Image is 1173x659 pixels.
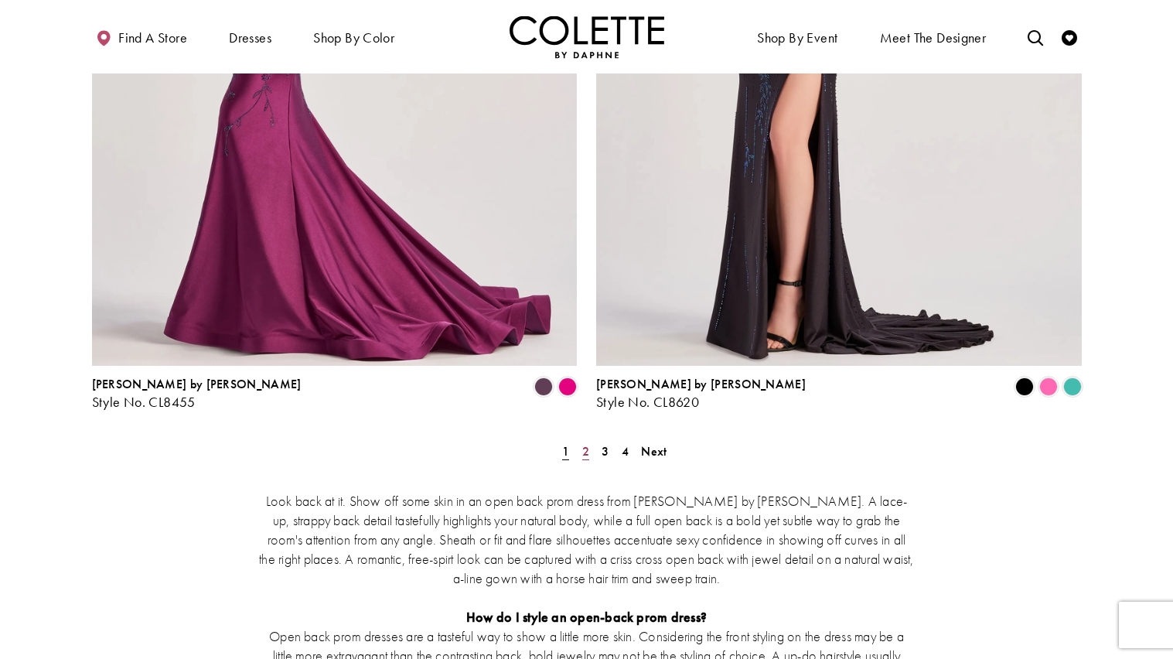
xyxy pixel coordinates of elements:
[636,440,671,463] a: Next Page
[876,15,991,58] a: Meet the designer
[596,376,806,392] span: [PERSON_NAME] by [PERSON_NAME]
[558,440,574,463] span: Current Page
[258,491,916,588] p: Look back at it. Show off some skin in an open back prom dress from [PERSON_NAME] by [PERSON_NAME...
[880,30,987,46] span: Meet the designer
[753,15,841,58] span: Shop By Event
[558,377,577,396] i: Lipstick Pink
[582,443,589,459] span: 2
[92,15,191,58] a: Find a store
[309,15,398,58] span: Shop by color
[510,15,664,58] a: Visit Home Page
[596,377,806,410] div: Colette by Daphne Style No. CL8620
[602,443,609,459] span: 3
[510,15,664,58] img: Colette by Daphne
[92,393,196,411] span: Style No. CL8455
[225,15,275,58] span: Dresses
[118,30,187,46] span: Find a store
[1058,15,1081,58] a: Check Wishlist
[1063,377,1082,396] i: Turquoise
[92,376,302,392] span: [PERSON_NAME] by [PERSON_NAME]
[578,440,594,463] a: Page 2
[622,443,629,459] span: 4
[229,30,271,46] span: Dresses
[466,608,707,626] strong: How do I style an open-back prom dress?
[617,440,633,463] a: Page 4
[562,443,569,459] span: 1
[596,393,699,411] span: Style No. CL8620
[641,443,667,459] span: Next
[597,440,613,463] a: Page 3
[1024,15,1047,58] a: Toggle search
[1015,377,1034,396] i: Black
[757,30,837,46] span: Shop By Event
[1039,377,1058,396] i: Pink
[92,377,302,410] div: Colette by Daphne Style No. CL8455
[534,377,553,396] i: Plum
[313,30,394,46] span: Shop by color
